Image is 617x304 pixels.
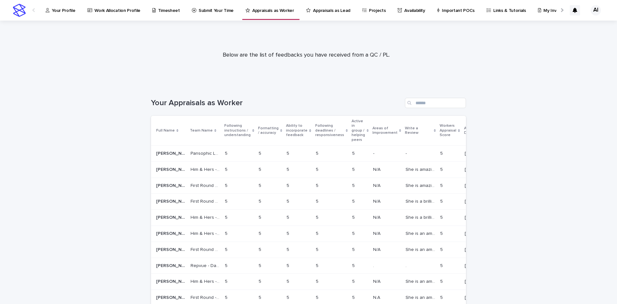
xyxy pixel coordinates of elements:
[190,127,213,134] p: Team Name
[440,214,444,220] p: 5
[315,122,344,139] p: Following deadlines / responsiveness
[156,246,187,253] p: Aliyah Imran
[373,262,375,269] p: .
[225,150,229,156] p: 5
[151,210,495,226] tr: [PERSON_NAME][PERSON_NAME] Him & Hers - Content Upload + OptimizationHim & Hers - Content Upload ...
[406,198,436,204] p: She is a brilliant team member. Is responsive, responsible and submits her work with good quality...
[156,262,187,269] p: Aliyah Imran
[352,118,365,143] p: Active in group / helping peers
[287,262,291,269] p: 5
[316,150,320,156] p: 5
[225,262,229,269] p: 5
[440,278,444,284] p: 5
[156,166,187,172] p: Aliyah Imran
[156,182,187,189] p: Aliyah Imran
[464,125,481,137] p: Appraisal Date
[316,230,320,236] p: 5
[440,262,444,269] p: 5
[352,262,356,269] p: 5
[156,127,175,134] p: Full Name
[465,167,484,172] p: [DATE]
[156,278,187,284] p: Aliyah Imran
[287,150,291,156] p: 5
[225,182,229,189] p: 5
[316,198,320,204] p: 5
[406,294,436,300] p: She is an amzaing team member with good attention to detail
[373,278,382,284] p: N/A
[286,122,308,139] p: Ability to incorporate feedback
[151,242,495,258] tr: [PERSON_NAME][PERSON_NAME] First Round Capital: Zoom Recordings for Pitch DiscussionsFirst Round ...
[287,166,291,172] p: 5
[465,199,484,204] p: [DATE]
[352,230,356,236] p: 5
[440,122,456,139] p: Workers Appraisal Score
[373,230,382,236] p: N/A
[259,294,263,300] p: 5
[316,214,320,220] p: 5
[373,182,382,189] p: N/A
[225,294,229,300] p: 5
[259,198,263,204] p: 5
[259,246,263,253] p: 5
[259,166,263,172] p: 5
[259,182,263,189] p: 5
[287,294,291,300] p: 5
[352,198,356,204] p: 5
[465,151,484,156] p: [DATE]
[191,230,221,236] p: Him & Hers - Content Upload + Optimization
[440,230,444,236] p: 5
[316,294,320,300] p: 5
[191,198,221,204] p: First Round Capital: Zoom Recordings for Pitch Discussions
[151,98,402,108] h1: Your Appraisals as Worker
[465,263,484,269] p: [DATE]
[465,279,484,284] p: [DATE]
[465,295,484,300] p: [DATE]
[406,278,436,284] p: She is an amzaing team member with good attention to detail
[156,198,187,204] p: Aliyah Imran
[373,150,376,156] p: -
[259,278,263,284] p: 5
[156,294,187,300] p: Aliyah Imran
[259,150,263,156] p: 5
[406,150,408,156] p: -
[373,166,382,172] p: N/A
[287,278,291,284] p: 5
[287,182,291,189] p: 5
[406,166,436,172] p: She is amazing team member with good attention to detail
[406,214,436,220] p: She is a brilliant team member. Is responsive, responsible and submits her work with good quality...
[151,161,495,178] tr: [PERSON_NAME][PERSON_NAME] Him & Hers - Content Upload + OptimizationHim & Hers - Content Upload ...
[156,214,187,220] p: Aliyah Imran
[225,214,229,220] p: 5
[406,246,436,253] p: She is an amazing team member
[316,278,320,284] p: 5
[151,274,495,290] tr: [PERSON_NAME][PERSON_NAME] Him & Hers - Content Upload + OptimizationHim & Hers - Content Upload ...
[191,214,221,220] p: Him & Hers - Content Upload + Optimization
[373,198,382,204] p: N/A
[287,230,291,236] p: 5
[352,278,356,284] p: 5
[225,166,229,172] p: 5
[151,258,495,274] tr: [PERSON_NAME][PERSON_NAME] Repvue - Daily Ratings ReviewRepvue - Daily Ratings Review 55 55 55 55...
[191,182,221,189] p: First Round Capital: Zoom Recordings for Pitch Discussions
[13,4,26,17] img: stacker-logo-s-only.png
[151,178,495,194] tr: [PERSON_NAME][PERSON_NAME] First Round Capital: Zoom Recordings for Pitch DiscussionsFirst Round ...
[405,98,466,108] input: Search
[224,122,251,139] p: Following instructions / understanding
[287,198,291,204] p: 5
[191,294,221,300] p: First Round - Talent Candidate List Logging
[406,182,436,189] p: She is amazing team member with good attention to detail
[352,214,356,220] p: 5
[259,230,263,236] p: 5
[259,262,263,269] p: 5
[191,246,221,253] p: First Round Capital: Zoom Recordings for Pitch Discussions
[440,182,444,189] p: 5
[405,125,432,137] p: Write a Review
[352,166,356,172] p: 5
[151,226,495,242] tr: [PERSON_NAME][PERSON_NAME] Him & Hers - Content Upload + OptimizationHim & Hers - Content Upload ...
[465,247,484,253] p: [DATE]
[191,166,221,172] p: Him & Hers - Content Upload + Optimization
[151,194,495,210] tr: [PERSON_NAME][PERSON_NAME] First Round Capital: Zoom Recordings for Pitch DiscussionsFirst Round ...
[191,150,221,156] p: Pansophic Learning - Establishing Documented Standards for Accounting Work Orders
[440,198,444,204] p: 5
[465,215,484,220] p: [DATE]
